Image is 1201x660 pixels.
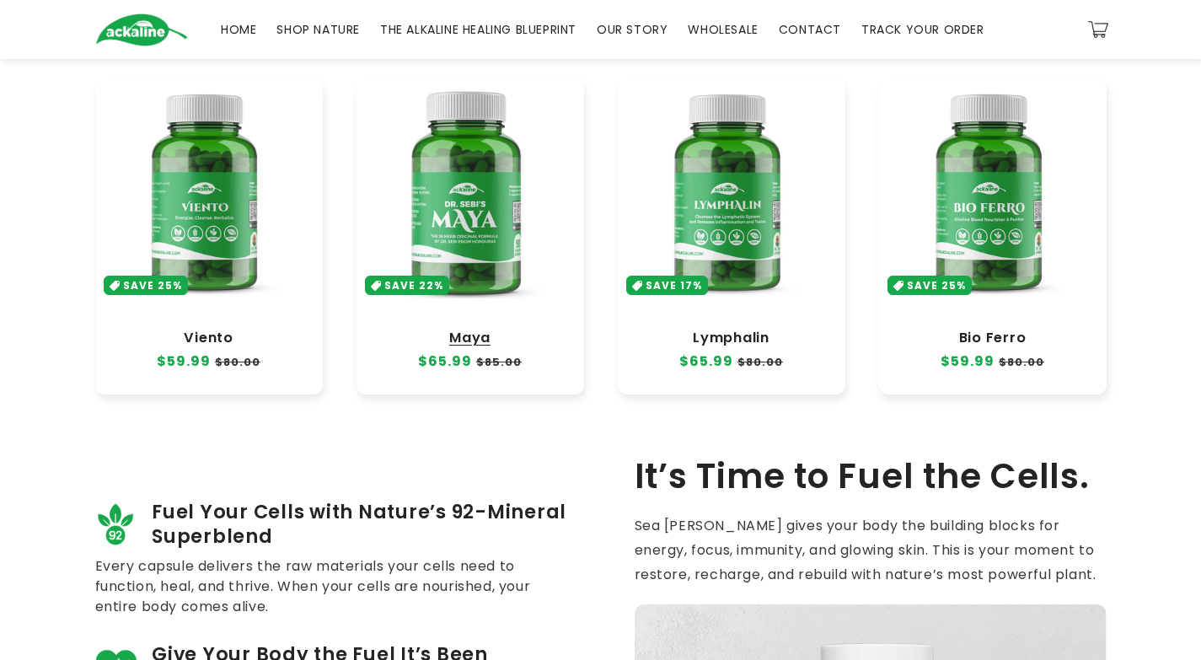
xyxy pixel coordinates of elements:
[769,12,851,47] a: CONTACT
[688,22,758,37] span: WHOLESALE
[221,22,256,37] span: HOME
[276,22,360,37] span: SHOP NATURE
[678,12,768,47] a: WHOLESALE
[851,12,995,47] a: TRACK YOUR ORDER
[896,330,1090,346] a: Bio Ferro
[95,13,188,46] img: Ackaline
[380,22,576,37] span: THE ALKALINE HEALING BLUEPRINT
[211,12,266,47] a: HOME
[370,12,587,47] a: THE ALKALINE HEALING BLUEPRINT
[266,12,370,47] a: SHOP NATURE
[779,22,841,37] span: CONTACT
[95,79,1107,394] ul: Slider
[152,500,567,550] span: Fuel Your Cells with Nature’s 92-Mineral Superblend
[861,22,984,37] span: TRACK YOUR ORDER
[373,330,567,346] a: Maya
[95,556,567,617] p: Every capsule delivers the raw materials your cells need to function, heal, and thrive. When your...
[95,503,137,545] img: 92_minerals_0af21d8c-fe1a-43ec-98b6-8e1103ae452c.png
[635,330,828,346] a: Lymphalin
[635,455,1107,497] h2: It’s Time to Fuel the Cells.
[635,514,1107,587] p: Sea [PERSON_NAME] gives your body the building blocks for energy, focus, immunity, and glowing sk...
[112,330,306,346] a: Viento
[587,12,678,47] a: OUR STORY
[597,22,668,37] span: OUR STORY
